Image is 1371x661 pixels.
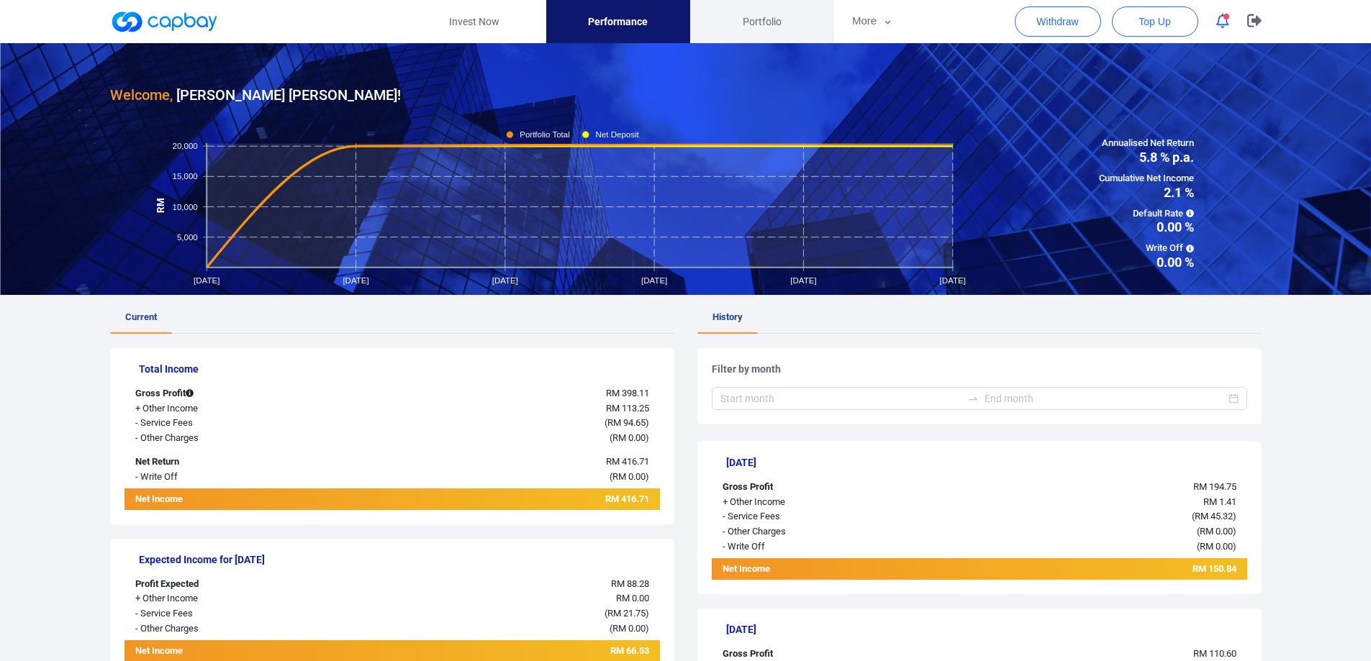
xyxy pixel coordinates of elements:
div: + Other Income [125,401,348,416]
span: RM 94.65 [607,417,646,428]
span: Current [125,311,157,322]
span: RM 113.25 [606,403,649,414]
span: Annualised Net Return [1099,136,1194,151]
button: Top Up [1112,6,1198,37]
span: Portfolio [743,14,782,29]
span: RM 110.60 [1193,648,1236,659]
tspan: [DATE] [194,276,220,285]
tspan: 15,000 [172,172,197,181]
div: ( ) [348,416,660,431]
tspan: [DATE] [790,276,816,285]
span: 2.1 % [1099,186,1194,199]
span: RM 398.11 [606,388,649,398]
tspan: RM [155,198,166,213]
span: RM 1.41 [1203,496,1236,507]
span: RM 416.71 [606,456,649,467]
div: ( ) [348,606,660,621]
div: Net Return [125,455,348,470]
span: RM 416.71 [605,493,649,504]
div: Profit Expected [125,577,348,592]
span: to [967,393,979,404]
div: ( ) [935,539,1247,555]
span: History [712,311,743,322]
div: ( ) [935,524,1247,539]
div: - Other Charges [125,621,348,637]
div: + Other Income [712,495,935,510]
span: Write Off [1099,241,1194,256]
span: RM 45.32 [1195,511,1233,521]
span: RM 88.28 [611,578,649,589]
span: RM 0.00 [612,623,646,634]
tspan: [DATE] [343,276,368,285]
input: End month [985,391,1226,406]
span: RM 0.00 [616,593,649,603]
tspan: 5,000 [176,232,197,241]
div: - Service Fees [125,606,348,621]
div: - Other Charges [712,524,935,539]
div: - Service Fees [712,509,935,524]
tspan: [DATE] [939,276,965,285]
tspan: Portfolio Total [520,130,570,139]
h5: [DATE] [726,456,1247,469]
div: ( ) [935,509,1247,524]
input: Start month [720,391,961,406]
h5: Filter by month [712,363,1247,375]
div: Net Income [712,562,935,580]
span: RM 150.84 [1193,563,1236,574]
span: Welcome, [110,86,173,104]
tspan: 10,000 [172,202,197,211]
span: RM 66.53 [610,645,649,656]
div: ( ) [348,431,660,446]
button: Withdraw [1015,6,1101,37]
span: Cumulative Net Income [1099,171,1194,186]
span: Top Up [1139,14,1170,29]
div: - Write Off [125,470,348,485]
h5: [DATE] [726,623,1247,636]
div: Gross Profit [125,386,348,401]
div: Gross Profit [712,480,935,495]
h5: Total Income [139,363,660,375]
h5: Expected Income for [DATE] [139,553,660,566]
span: RM 0.00 [612,432,646,443]
tspan: Net Deposit [595,130,639,139]
div: ( ) [348,470,660,485]
span: Default Rate [1099,206,1194,222]
div: - Service Fees [125,416,348,431]
tspan: [DATE] [641,276,667,285]
span: Performance [588,14,648,29]
div: - Write Off [712,539,935,555]
span: RM 0.00 [612,471,646,482]
span: RM 21.75 [607,608,646,619]
div: + Other Income [125,591,348,606]
h3: [PERSON_NAME] [PERSON_NAME] ! [110,83,401,106]
span: 5.8 % p.a. [1099,151,1194,164]
span: 0.00 % [1099,256,1194,269]
span: RM 0.00 [1200,526,1233,537]
tspan: [DATE] [492,276,517,285]
span: RM 0.00 [1200,541,1233,552]
div: Net Income [125,492,348,510]
span: swap-right [967,393,979,404]
span: 0.00 % [1099,221,1194,234]
span: RM 194.75 [1193,481,1236,492]
div: ( ) [348,621,660,637]
div: - Other Charges [125,431,348,446]
tspan: 20,000 [172,142,197,150]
